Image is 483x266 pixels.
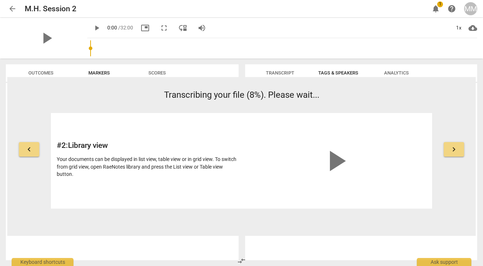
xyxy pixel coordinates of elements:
span: 1 [437,1,443,7]
div: Ask support [417,258,471,266]
span: volume_up [197,24,206,32]
span: Analytics [384,70,409,76]
span: play_arrow [92,24,101,32]
span: Scores [148,70,166,76]
button: Volume [195,21,208,35]
span: cloud_download [468,24,477,32]
span: compare_arrows [237,257,246,265]
span: fullscreen [160,24,168,32]
button: Play [90,21,103,35]
span: play_arrow [318,144,353,178]
span: arrow_back [8,4,17,13]
span: help [447,4,456,13]
div: Your documents can be displayed in list view, table view or in grid view. To switch from grid vie... [57,156,238,178]
button: View player as separate pane [176,21,189,35]
span: / 32:00 [118,25,133,31]
span: Transcribing your file (8%). Please wait... [164,90,319,100]
div: 1x [452,22,466,34]
span: Markers [88,70,110,76]
span: notifications [431,4,440,13]
button: MM [464,2,477,15]
button: Fullscreen [157,21,171,35]
h2: M.H. Session 2 [25,4,76,13]
span: Outcomes [28,70,53,76]
span: keyboard_arrow_left [25,145,33,154]
span: Tags & Speakers [318,70,358,76]
span: move_down [179,24,187,32]
button: Picture in picture [139,21,152,35]
span: keyboard_arrow_right [450,145,458,154]
span: Transcript [266,70,294,76]
span: 0:00 [107,25,117,31]
button: Notifications [429,2,442,15]
div: Keyboard shortcuts [12,258,73,266]
a: Help [445,2,458,15]
h2: # 2 : Library view [57,141,238,150]
span: picture_in_picture [141,24,149,32]
span: play_arrow [37,29,56,48]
